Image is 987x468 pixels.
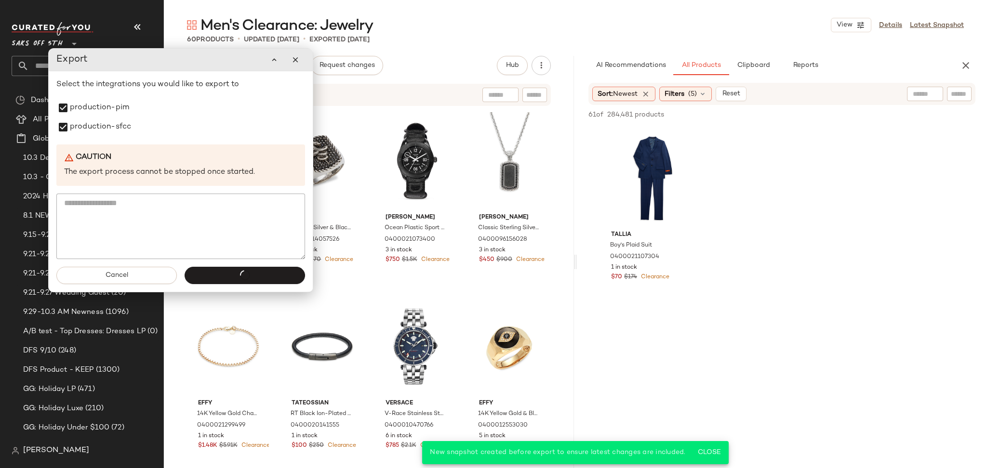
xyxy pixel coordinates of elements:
span: Clipboard [736,62,770,69]
span: Effy [198,399,259,408]
span: 14K Yellow Gold Chain Bracelet [197,410,258,418]
span: $100 [292,442,307,450]
span: Tateossian [292,399,352,408]
span: Clearance [326,442,356,449]
img: cfy_white_logo.C9jOOHJF.svg [12,22,93,36]
span: DFS Product - KEEP [23,364,94,376]
span: Clearance [639,274,669,280]
span: 9.21-9.27 SVS Selling [23,268,95,279]
span: Tallia [611,231,693,239]
span: 0400021107304 [610,253,659,261]
p: The export process cannot be stopped once started. [64,167,297,178]
span: $785 [386,442,399,450]
img: svg%3e [12,447,19,455]
span: All Products [33,114,76,125]
span: Newest [613,91,638,98]
span: Men's Clearance: Jewelry [200,16,373,36]
span: 0400012553030 [478,421,528,430]
span: (1300) [94,364,120,376]
span: $5.91K [219,442,238,450]
span: (248) [56,345,76,356]
span: DFS 9/10 [23,345,56,356]
span: 10.3 Designer Shoe Edit [23,153,107,164]
img: 0400010470766 [378,298,454,395]
span: [PERSON_NAME] [23,445,89,456]
span: 5 in stock [479,432,506,441]
span: 60 [187,36,196,43]
span: 3 in stock [479,246,506,255]
span: $2.1K [401,442,416,450]
span: View [836,21,853,29]
p: Exported [DATE] [309,35,370,45]
span: Request changes [319,62,375,69]
span: RT Black Ion-Plated & Leather Bracelet [291,410,351,418]
span: 1 in stock [292,432,318,441]
span: 3 in stock [386,246,412,255]
span: 61 of [588,110,603,120]
span: • [303,34,306,45]
span: Global Clipboards [33,133,96,144]
img: 0400096156028 [471,112,547,209]
span: (1096) [104,307,129,318]
span: (0) [146,326,158,337]
button: Close [694,444,725,461]
img: 0400021299499 [190,298,267,395]
span: $570 [307,256,321,264]
span: (72) [109,422,124,433]
span: Clearance [514,257,545,263]
span: 8.1 NEW DFS -KEEP [23,210,93,221]
span: [PERSON_NAME] [386,213,446,222]
span: Sort: [598,89,638,99]
span: Reset [721,90,740,98]
span: 6 in stock [386,432,412,441]
span: 9.21-9.27 Wedding Guest [23,287,109,299]
span: $250 [309,442,324,450]
span: 2024 Holiday GG Best Sellers [23,191,127,202]
span: Close [697,449,721,456]
img: 0400021073400 [378,112,454,209]
span: GG: Holiday LP [23,384,76,395]
span: A/B test - Top Dresses: Dresses LP [23,326,146,337]
span: Clearance [323,257,353,263]
span: Ocean Plastic Sport 43MM Jacquard Logo Strap Watch [385,224,445,233]
span: (20) [109,287,126,299]
img: 0400021107304_BLUE [603,130,700,227]
span: Sterling Silver & Black Spinel Snake Ring [291,224,351,233]
span: 0400014057526 [291,235,339,244]
span: [PERSON_NAME] [479,213,540,222]
p: Select the integrations you would like to export to [56,79,305,91]
button: Request changes [311,56,383,75]
span: V-Race Stainless Steel Diver Watch [385,410,445,418]
span: $174 [624,273,637,282]
button: View [831,18,871,32]
span: Clearance [418,442,449,449]
span: $450 [479,256,494,264]
span: 0400021299499 [197,421,245,430]
span: $70 [611,273,622,282]
span: GG: Holiday Under $100 [23,422,109,433]
span: Effy [292,213,352,222]
span: 9.21-9.27 Fall Trends [23,249,92,260]
span: Clearance [240,442,270,449]
span: 9.15-9.21 SVS Selling [23,230,97,241]
span: Filters [665,89,684,99]
span: Dashboard [31,95,69,106]
span: New snapshot created before export to ensure latest changes are included. [430,449,685,456]
span: Effy [479,399,540,408]
span: 0400096156028 [478,235,527,244]
a: Details [879,20,902,30]
span: 9.29-10.3 AM Newness [23,307,104,318]
span: 0400020141555 [291,421,339,430]
span: 284,481 products [607,110,664,120]
span: Saks OFF 5TH [12,33,63,50]
span: 0400021073400 [385,235,435,244]
span: GG: Holiday Luxe [23,403,83,414]
img: svg%3e [187,20,197,30]
span: Classic Sterling Silver & Multi Stone Pendant Necklace [478,224,539,233]
span: Hub [506,62,519,69]
a: Latest Snapshot [910,20,964,30]
span: $1.48K [198,442,217,450]
span: $900 [496,256,512,264]
button: Reset [716,87,747,101]
img: 0400012553030 [471,298,547,395]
